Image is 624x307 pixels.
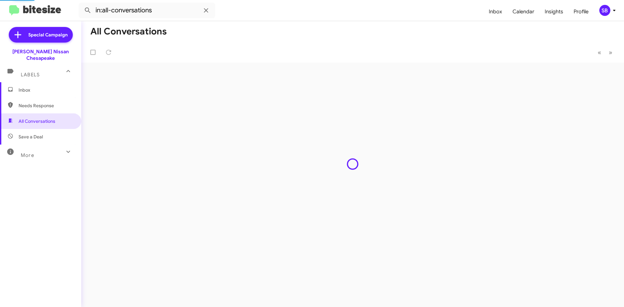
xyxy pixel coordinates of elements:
a: Special Campaign [9,27,73,43]
button: Previous [594,46,605,59]
span: More [21,152,34,158]
button: Next [605,46,616,59]
h1: All Conversations [90,26,167,37]
span: All Conversations [19,118,55,124]
nav: Page navigation example [594,46,616,59]
a: Profile [568,2,594,21]
div: SB [599,5,610,16]
span: » [609,48,612,57]
span: Save a Deal [19,134,43,140]
span: Special Campaign [28,32,68,38]
span: « [598,48,601,57]
a: Inbox [484,2,507,21]
a: Insights [539,2,568,21]
span: Inbox [19,87,74,93]
span: Needs Response [19,102,74,109]
input: Search [79,3,215,18]
span: Labels [21,72,40,78]
button: SB [594,5,617,16]
a: Calendar [507,2,539,21]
